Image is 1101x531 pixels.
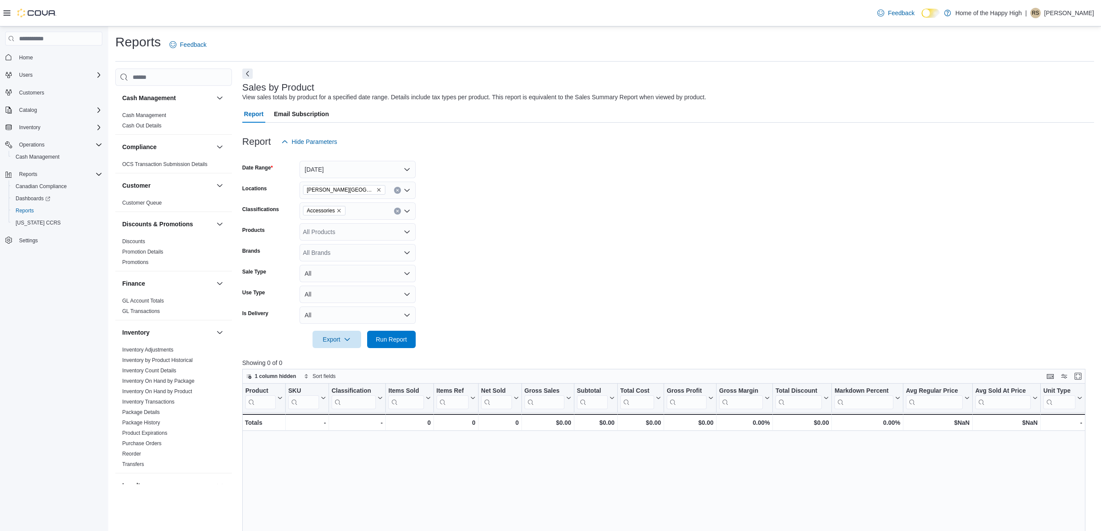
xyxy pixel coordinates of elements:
button: Loyalty [215,480,225,491]
button: Clear input [394,187,401,194]
span: Promotions [122,259,149,266]
button: Next [242,68,253,79]
button: Clear input [394,208,401,215]
span: Washington CCRS [12,218,102,228]
button: Reports [2,168,106,180]
button: Open list of options [404,187,410,194]
button: Net Sold [481,387,519,409]
span: Export [318,331,356,348]
div: Items Sold [388,387,424,395]
div: Subtotal [577,387,608,395]
div: Gross Margin [719,387,763,395]
span: Purchase Orders [122,440,162,447]
span: Users [19,72,33,78]
button: Subtotal [577,387,615,409]
span: GL Account Totals [122,297,164,304]
span: Settings [19,237,38,244]
a: Cash Out Details [122,123,162,129]
div: 0.00% [834,417,900,428]
h3: Cash Management [122,94,176,102]
span: Cash Management [12,152,102,162]
div: Gross Sales [524,387,564,395]
div: Total Discount [775,387,822,395]
button: Home [2,51,106,63]
button: Open list of options [404,208,410,215]
h3: Inventory [122,328,150,337]
button: Reports [9,205,106,217]
div: Finance [115,296,232,320]
span: Package History [122,419,160,426]
div: Unit Type [1043,387,1075,395]
button: Classification [332,387,383,409]
span: Hide Parameters [292,137,337,146]
button: Finance [215,278,225,289]
label: Products [242,227,265,234]
h3: Loyalty [122,481,143,490]
span: Report [244,105,264,123]
div: Totals [245,417,283,428]
span: Dashboards [16,195,50,202]
div: Cash Management [115,110,232,134]
div: Customer [115,198,232,212]
a: Product Expirations [122,430,167,436]
a: Inventory On Hand by Product [122,388,192,394]
span: Inventory by Product Historical [122,357,193,364]
button: Items Sold [388,387,431,409]
img: Cova [17,9,56,17]
button: Compliance [215,142,225,152]
span: Canadian Compliance [16,183,67,190]
span: Promotion Details [122,248,163,255]
span: Accessories [303,206,346,215]
div: Classification [332,387,376,395]
span: Reports [12,205,102,216]
span: RS [1032,8,1039,18]
div: SKU [288,387,319,395]
span: Email Subscription [274,105,329,123]
a: Discounts [122,238,145,244]
span: Feedback [180,40,206,49]
button: Customers [2,86,106,99]
div: Items Sold [388,387,424,409]
button: Inventory [2,121,106,134]
div: 0.00% [719,417,770,428]
div: $0.00 [667,417,713,428]
div: 0 [388,417,431,428]
button: Operations [2,139,106,151]
div: Avg Regular Price [906,387,963,409]
span: OCS Transaction Submission Details [122,161,208,168]
span: Canadian Compliance [12,181,102,192]
a: Promotions [122,259,149,265]
div: Inventory [115,345,232,473]
h1: Reports [115,33,161,51]
button: Compliance [122,143,213,151]
a: GL Transactions [122,308,160,314]
p: Home of the Happy High [955,8,1022,18]
div: Classification [332,387,376,409]
span: Kingston - Brock Street - Fire & Flower [303,185,385,195]
button: Customer [122,181,213,190]
div: Gross Profit [667,387,707,395]
h3: Discounts & Promotions [122,220,193,228]
button: Open list of options [404,249,410,256]
span: Inventory Transactions [122,398,175,405]
span: Inventory Count Details [122,367,176,374]
div: Markdown Percent [834,387,893,409]
span: Settings [16,235,102,246]
span: Reports [16,207,34,214]
label: Is Delivery [242,310,268,317]
a: Promotion Details [122,249,163,255]
div: $0.00 [577,417,615,428]
label: Date Range [242,164,273,171]
a: Cash Management [122,112,166,118]
span: Customers [19,89,44,96]
div: 0 [481,417,519,428]
button: 1 column hidden [243,371,300,381]
span: Operations [16,140,102,150]
button: Export [313,331,361,348]
div: Total Cost [620,387,654,395]
button: Open list of options [404,228,410,235]
div: Total Discount [775,387,822,409]
button: Enter fullscreen [1073,371,1083,381]
span: Sort fields [313,373,336,380]
button: Gross Margin [719,387,770,409]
